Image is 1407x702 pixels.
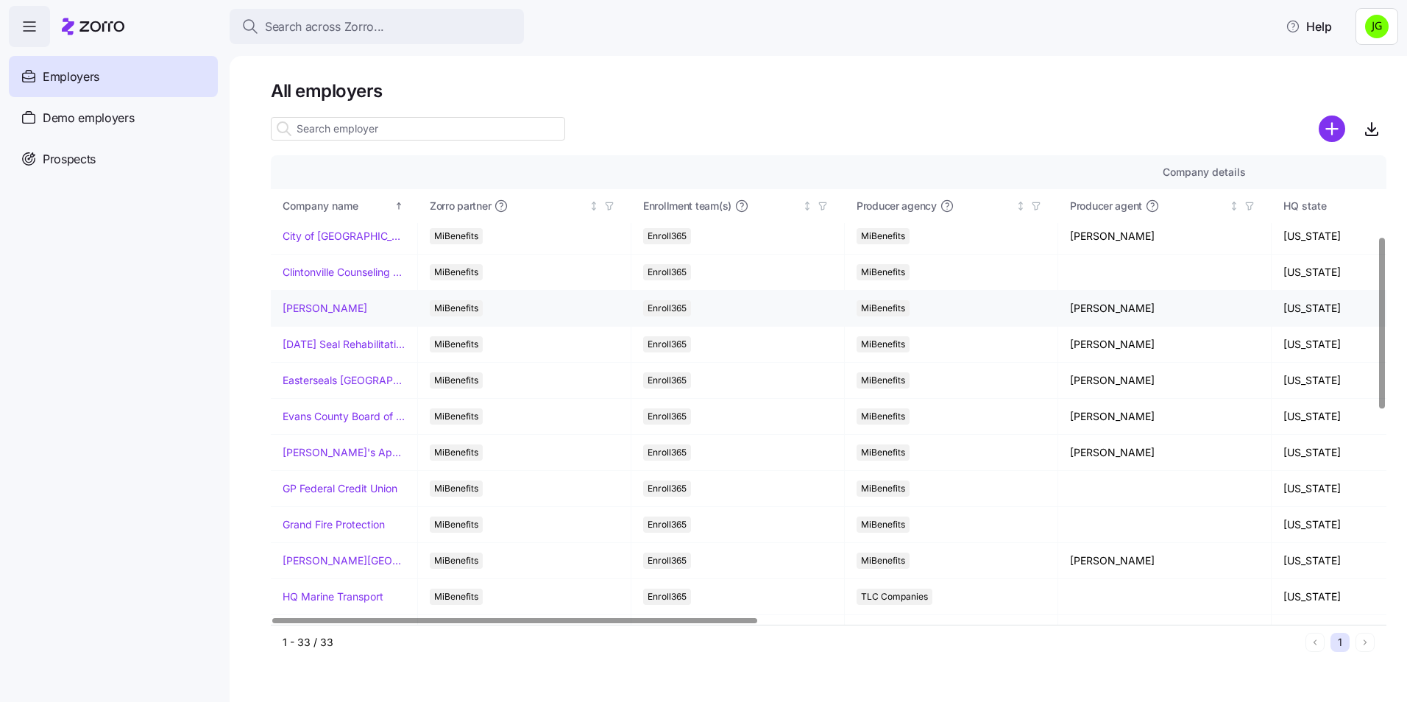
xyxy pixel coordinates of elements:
[283,635,1300,650] div: 1 - 33 / 33
[861,300,905,316] span: MiBenefits
[283,373,405,388] a: Easterseals [GEOGRAPHIC_DATA] & [GEOGRAPHIC_DATA][US_STATE]
[648,553,687,569] span: Enroll365
[434,228,478,244] span: MiBenefits
[434,408,478,425] span: MiBenefits
[861,589,928,605] span: TLC Companies
[434,444,478,461] span: MiBenefits
[434,372,478,389] span: MiBenefits
[283,481,397,496] a: GP Federal Credit Union
[1058,399,1272,435] td: [PERSON_NAME]
[861,553,905,569] span: MiBenefits
[1355,633,1375,652] button: Next page
[861,264,905,280] span: MiBenefits
[861,228,905,244] span: MiBenefits
[283,445,405,460] a: [PERSON_NAME]'s Appliance/[PERSON_NAME]'s Academy/Fluid Services
[1070,199,1142,213] span: Producer agent
[648,336,687,352] span: Enroll365
[589,201,599,211] div: Not sorted
[434,517,478,533] span: MiBenefits
[648,517,687,533] span: Enroll365
[861,408,905,425] span: MiBenefits
[283,337,405,352] a: [DATE] Seal Rehabilitation Center of [GEOGRAPHIC_DATA]
[434,264,478,280] span: MiBenefits
[861,481,905,497] span: MiBenefits
[1016,201,1026,211] div: Not sorted
[648,300,687,316] span: Enroll365
[1229,201,1239,211] div: Not sorted
[1058,435,1272,471] td: [PERSON_NAME]
[648,481,687,497] span: Enroll365
[1365,15,1389,38] img: a4774ed6021b6d0ef619099e609a7ec5
[9,97,218,138] a: Demo employers
[265,18,384,36] span: Search across Zorro...
[394,201,404,211] div: Sorted ascending
[1305,633,1325,652] button: Previous page
[9,138,218,180] a: Prospects
[43,68,99,86] span: Employers
[271,189,418,223] th: Company nameSorted ascending
[1319,116,1345,142] svg: add icon
[1058,291,1272,327] td: [PERSON_NAME]
[861,336,905,352] span: MiBenefits
[643,199,731,213] span: Enrollment team(s)
[1058,363,1272,399] td: [PERSON_NAME]
[230,9,524,44] button: Search across Zorro...
[283,301,367,316] a: [PERSON_NAME]
[271,79,1386,102] h1: All employers
[861,517,905,533] span: MiBenefits
[1286,18,1332,35] span: Help
[283,517,385,532] a: Grand Fire Protection
[283,265,405,280] a: Clintonville Counseling and Wellness
[861,372,905,389] span: MiBenefits
[9,56,218,97] a: Employers
[434,300,478,316] span: MiBenefits
[861,444,905,461] span: MiBenefits
[434,553,478,569] span: MiBenefits
[283,229,405,244] a: City of [GEOGRAPHIC_DATA]
[802,201,812,211] div: Not sorted
[1330,633,1350,652] button: 1
[283,553,405,568] a: [PERSON_NAME][GEOGRAPHIC_DATA][DEMOGRAPHIC_DATA]
[1058,327,1272,363] td: [PERSON_NAME]
[648,372,687,389] span: Enroll365
[430,199,491,213] span: Zorro partner
[648,589,687,605] span: Enroll365
[648,264,687,280] span: Enroll365
[271,117,565,141] input: Search employer
[1058,189,1272,223] th: Producer agentNot sorted
[43,109,135,127] span: Demo employers
[648,228,687,244] span: Enroll365
[434,589,478,605] span: MiBenefits
[434,481,478,497] span: MiBenefits
[648,444,687,461] span: Enroll365
[857,199,937,213] span: Producer agency
[283,589,383,604] a: HQ Marine Transport
[845,189,1058,223] th: Producer agencyNot sorted
[43,150,96,169] span: Prospects
[1058,219,1272,255] td: [PERSON_NAME]
[631,189,845,223] th: Enrollment team(s)Not sorted
[434,336,478,352] span: MiBenefits
[283,198,391,214] div: Company name
[1274,12,1344,41] button: Help
[1058,543,1272,579] td: [PERSON_NAME]
[648,408,687,425] span: Enroll365
[283,409,405,424] a: Evans County Board of Commissioners
[418,189,631,223] th: Zorro partnerNot sorted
